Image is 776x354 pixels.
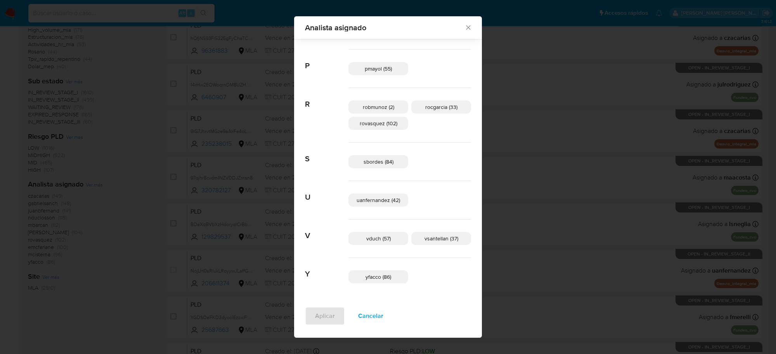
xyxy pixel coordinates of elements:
[348,100,408,114] div: robmunoz (2)
[464,24,471,31] button: Cerrar
[348,62,408,75] div: pmayol (55)
[305,143,348,164] span: S
[365,273,391,281] span: yfacco (86)
[425,103,457,111] span: rocgarcia (33)
[348,307,393,325] button: Cancelar
[305,24,464,31] span: Analista asignado
[366,235,391,242] span: vduch (57)
[360,119,397,127] span: rovasquez (102)
[305,258,348,279] span: Y
[348,270,408,283] div: yfacco (86)
[348,155,408,168] div: sbordes (84)
[411,100,471,114] div: rocgarcia (33)
[357,196,400,204] span: uanfernandez (42)
[305,181,348,202] span: U
[364,158,393,166] span: sbordes (84)
[365,65,392,73] span: pmayol (55)
[358,307,383,325] span: Cancelar
[305,88,348,109] span: R
[424,235,458,242] span: vsantellan (37)
[363,103,394,111] span: robmunoz (2)
[348,117,408,130] div: rovasquez (102)
[305,50,348,71] span: P
[305,219,348,240] span: V
[348,232,408,245] div: vduch (57)
[348,193,408,207] div: uanfernandez (42)
[411,232,471,245] div: vsantellan (37)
